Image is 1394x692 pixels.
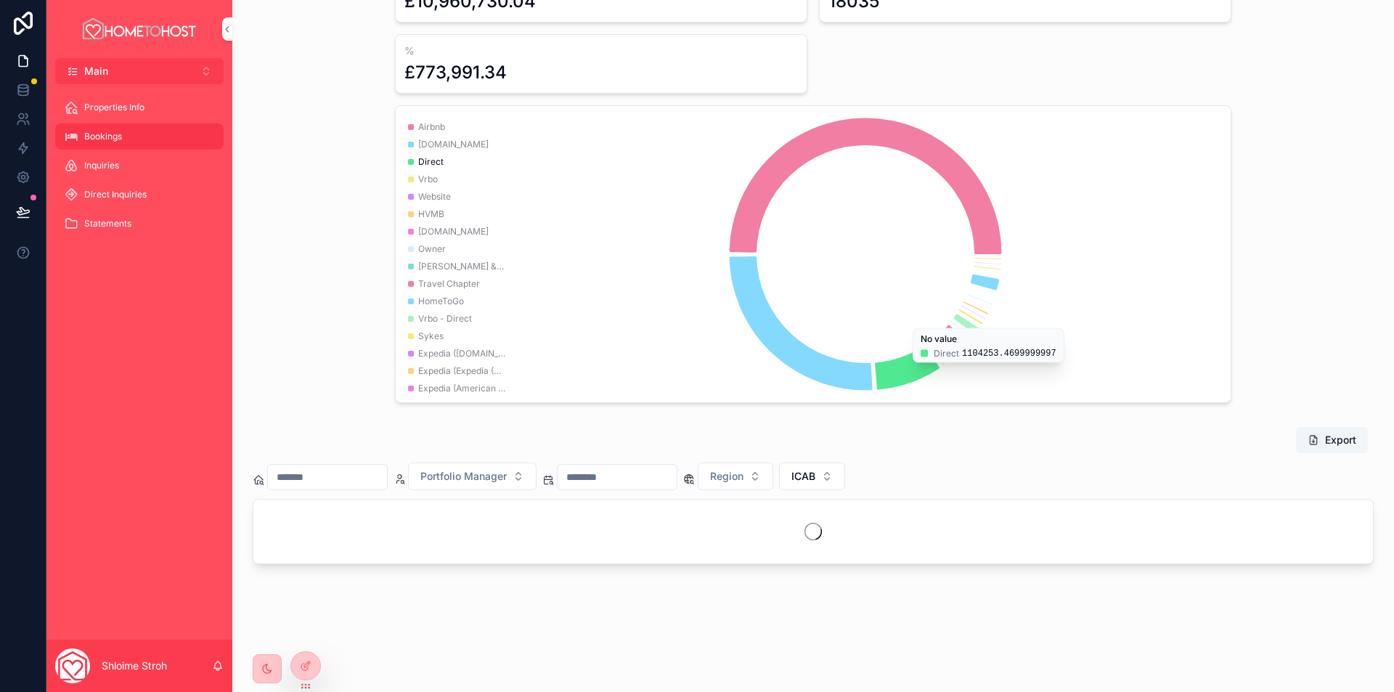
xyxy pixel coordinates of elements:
[418,330,444,342] span: Sykes
[404,44,798,58] h3: %
[404,61,507,84] div: £773,991.34
[81,17,198,41] img: App logo
[791,469,815,484] span: ICAB
[418,174,438,185] span: Vrbo
[418,296,464,307] span: HomeToGo
[84,102,144,113] span: Properties Info
[84,218,131,229] span: Statements
[418,348,505,359] span: Expedia ([DOMAIN_NAME])
[418,121,445,133] span: Airbnb
[84,160,119,171] span: Inquiries
[418,313,472,325] span: Vrbo - Direct
[418,261,505,272] span: [PERSON_NAME] & Toms
[84,131,122,142] span: Bookings
[779,463,845,490] button: Select Button
[418,365,505,377] span: Expedia (Expedia (Expedia
[710,469,743,484] span: Region
[418,278,480,290] span: Travel Chapter
[418,243,446,255] span: Owner
[420,469,507,484] span: Portfolio Manager
[55,211,224,237] a: Statements
[84,189,147,200] span: Direct Inquiries
[418,191,451,203] span: Website
[418,208,444,220] span: HVMB
[418,383,505,394] span: Expedia (American Express
[1296,427,1368,453] button: Export
[698,463,773,490] button: Select Button
[55,58,224,84] button: Select Button
[55,182,224,208] a: Direct Inquiries
[55,123,224,150] a: Bookings
[418,226,489,237] span: [DOMAIN_NAME]
[418,139,489,150] span: [DOMAIN_NAME]
[55,152,224,179] a: Inquiries
[84,64,108,78] span: Main
[102,659,167,673] p: Shloime Stroh
[55,94,224,121] a: Properties Info
[418,156,444,168] span: Direct
[404,115,1222,394] div: chart
[408,463,537,490] button: Select Button
[46,84,232,256] div: scrollable content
